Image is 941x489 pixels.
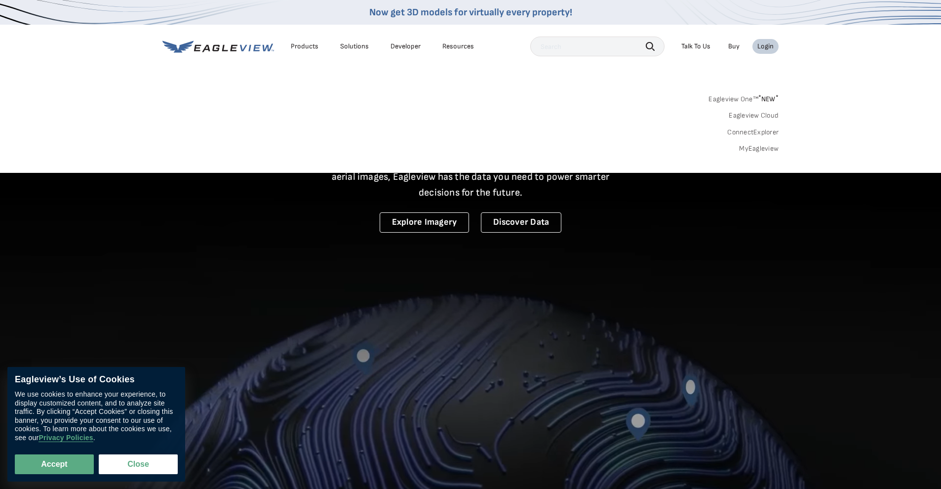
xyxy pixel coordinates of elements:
div: Talk To Us [681,42,710,51]
button: Close [99,454,178,474]
a: Buy [728,42,740,51]
a: Now get 3D models for virtually every property! [369,6,572,18]
div: Resources [442,42,474,51]
a: Developer [391,42,421,51]
a: MyEagleview [739,144,779,153]
a: Explore Imagery [380,212,470,233]
input: Search [530,37,665,56]
button: Accept [15,454,94,474]
div: Solutions [340,42,369,51]
div: Login [757,42,774,51]
p: A new era starts here. Built on more than 3.5 billion high-resolution aerial images, Eagleview ha... [319,153,622,201]
div: Products [291,42,318,51]
span: NEW [758,95,779,103]
div: We use cookies to enhance your experience, to display customized content, and to analyze site tra... [15,390,178,442]
a: Discover Data [481,212,561,233]
div: Eagleview’s Use of Cookies [15,374,178,385]
a: Eagleview Cloud [729,111,779,120]
a: Eagleview One™*NEW* [708,92,779,103]
a: ConnectExplorer [727,128,779,137]
a: Privacy Policies [39,434,93,442]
